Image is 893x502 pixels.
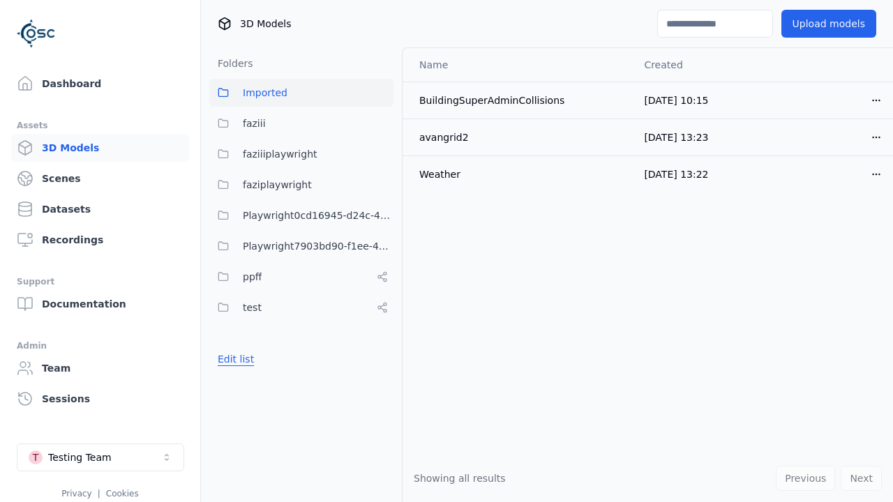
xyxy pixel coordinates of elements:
span: [DATE] 13:23 [644,132,708,143]
button: Upload models [781,10,876,38]
button: faziplaywright [209,171,393,199]
button: Playwright0cd16945-d24c-45f9-a8ba-c74193e3fd84 [209,201,393,229]
button: ppff [209,263,393,291]
button: faziii [209,109,393,137]
div: Testing Team [48,450,112,464]
button: Select a workspace [17,443,184,471]
th: Created [633,48,763,82]
div: Assets [17,117,183,134]
button: Imported [209,79,393,107]
div: Support [17,273,183,290]
span: Imported [243,84,287,101]
div: avangrid2 [419,130,622,144]
span: 3D Models [240,17,291,31]
div: Weather [419,167,622,181]
a: Datasets [11,195,189,223]
span: ppff [243,268,262,285]
span: faziiiplaywright [243,146,317,162]
span: Playwright0cd16945-d24c-45f9-a8ba-c74193e3fd84 [243,207,393,224]
div: Admin [17,337,183,354]
div: T [29,450,43,464]
a: Recordings [11,226,189,254]
button: faziiiplaywright [209,140,393,168]
span: Playwright7903bd90-f1ee-40e5-8689-7a943bbd43ef [243,238,393,254]
span: [DATE] 10:15 [644,95,708,106]
a: Sessions [11,385,189,413]
span: faziplaywright [243,176,312,193]
h3: Folders [209,56,253,70]
a: Team [11,354,189,382]
span: faziii [243,115,266,132]
a: Documentation [11,290,189,318]
span: | [98,489,100,499]
th: Name [403,48,633,82]
a: Privacy [61,489,91,499]
a: Cookies [106,489,139,499]
button: Playwright7903bd90-f1ee-40e5-8689-7a943bbd43ef [209,232,393,260]
button: Edit list [209,347,262,372]
span: test [243,299,262,316]
button: test [209,294,393,321]
a: Dashboard [11,70,189,98]
img: Logo [17,14,56,53]
span: [DATE] 13:22 [644,169,708,180]
a: Scenes [11,165,189,192]
div: BuildingSuperAdminCollisions [419,93,622,107]
span: Showing all results [414,473,506,484]
a: 3D Models [11,134,189,162]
